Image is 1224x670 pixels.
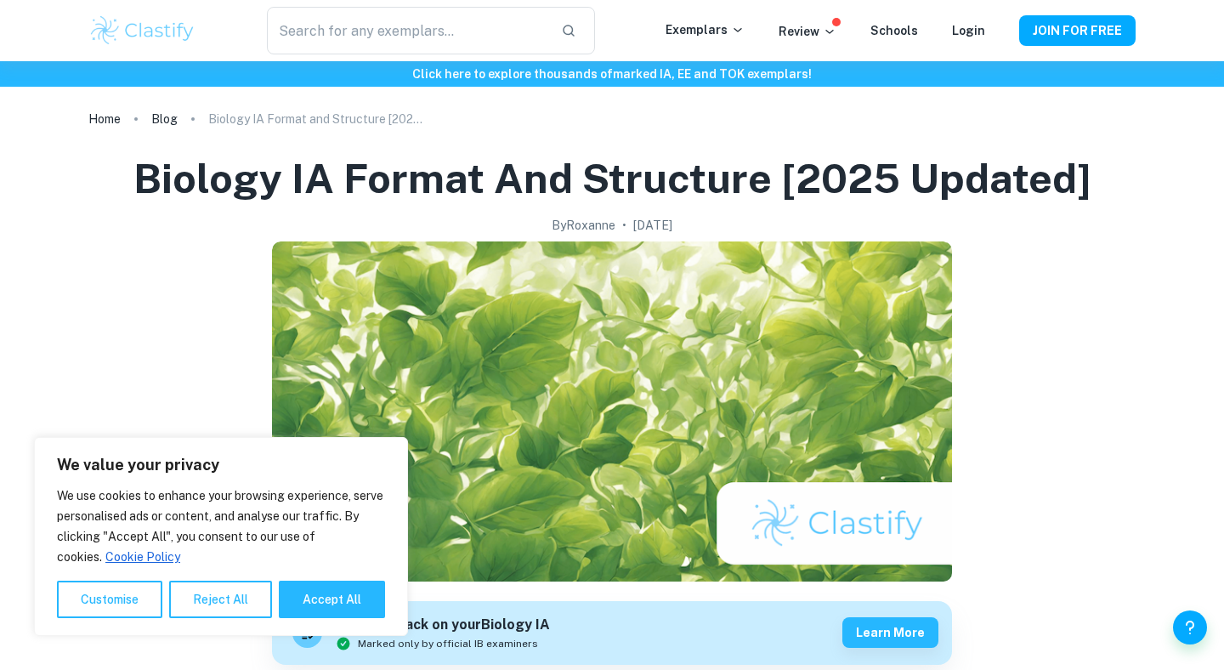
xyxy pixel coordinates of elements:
[842,617,938,648] button: Learn more
[88,14,196,48] img: Clastify logo
[870,24,918,37] a: Schools
[1019,15,1136,46] button: JOIN FOR FREE
[552,216,615,235] h2: By Roxanne
[633,216,672,235] h2: [DATE]
[57,485,385,567] p: We use cookies to enhance your browsing experience, serve personalised ads or content, and analys...
[779,22,836,41] p: Review
[57,455,385,475] p: We value your privacy
[169,581,272,618] button: Reject All
[133,151,1091,206] h1: Biology IA Format and Structure [2025 updated]
[208,110,429,128] p: Biology IA Format and Structure [2025 updated]
[34,437,408,636] div: We value your privacy
[3,65,1221,83] h6: Click here to explore thousands of marked IA, EE and TOK exemplars !
[336,615,550,636] h6: Get feedback on your Biology IA
[666,20,745,39] p: Exemplars
[622,216,626,235] p: •
[57,581,162,618] button: Customise
[1173,610,1207,644] button: Help and Feedback
[952,24,985,37] a: Login
[267,7,547,54] input: Search for any exemplars...
[272,241,952,582] img: Biology IA Format and Structure [2025 updated] cover image
[279,581,385,618] button: Accept All
[358,636,538,651] span: Marked only by official IB examiners
[272,601,952,665] a: Get feedback on yourBiology IAMarked only by official IB examinersLearn more
[105,549,181,565] a: Cookie Policy
[88,107,121,131] a: Home
[151,107,178,131] a: Blog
